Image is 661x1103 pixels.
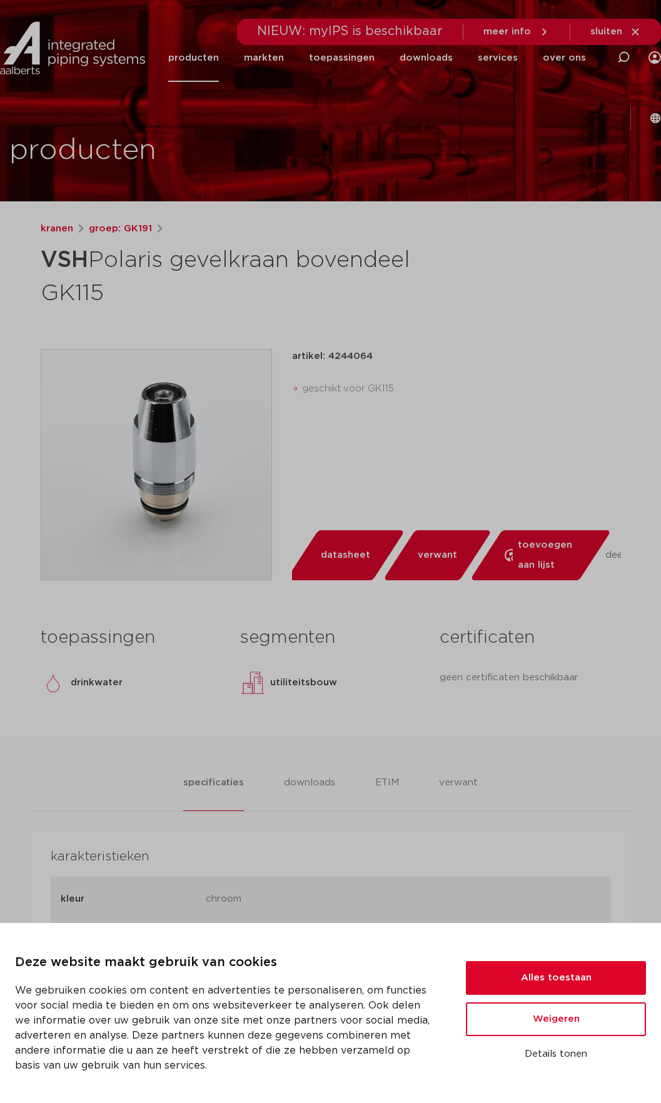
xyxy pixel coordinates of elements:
p: drinkwater [71,675,123,690]
a: markten [244,34,284,82]
p: geen certificaten beschikbaar [440,670,620,685]
a: services [478,34,518,82]
p: kleur [61,892,196,907]
img: drinkwater [41,670,66,695]
span: sluiten [590,27,622,36]
button: Weigeren [466,1002,646,1036]
p: utiliteitsbouw [270,675,337,690]
a: producten [168,34,219,82]
img: Product Image for VSH Polaris gevelkraan bovendeel GK115 [41,350,271,580]
span: NIEUW: myIPS is beschikbaar [257,25,443,38]
h3: segmenten [240,625,421,650]
h4: karakteristieken [51,847,611,867]
a: toepassingen [309,34,375,82]
a: downloads [400,34,453,82]
a: sluiten [590,26,641,38]
li: downloads [284,775,335,811]
h1: Polaris gevelkraan bovendeel GK115 [41,241,423,309]
a: groep: GK191 [89,221,152,236]
img: utiliteitsbouw [240,670,265,695]
li: specificaties [183,775,243,811]
span: verwant [418,545,457,565]
p: Deze website maakt gebruik van cookies [15,953,436,973]
li: verwant [439,775,478,811]
h3: certificaten [440,625,620,650]
p: We gebruiken cookies om content en advertenties te personaliseren, om functies voor social media ... [15,983,436,1073]
h3: toepassingen [41,625,221,650]
span: datasheet [321,545,370,565]
p: chroom [206,892,341,909]
a: verwant [383,530,492,580]
nav: Menu [168,34,586,82]
span: toevoegen aan lijst [517,535,576,575]
p: artikel: 4244064 [292,349,373,364]
li: ETIM [375,775,399,811]
a: meer info [483,26,550,38]
h1: producten [9,131,156,171]
span: deel: [605,548,627,563]
a: kranen [41,221,73,236]
strong: VSH [41,249,88,271]
a: over ons [543,34,586,82]
button: Alles toestaan [466,961,646,995]
li: geschikt voor GK115 [302,379,621,399]
span: meer info [483,27,531,36]
a: datasheet [286,530,405,580]
button: Details tonen [466,1044,646,1065]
